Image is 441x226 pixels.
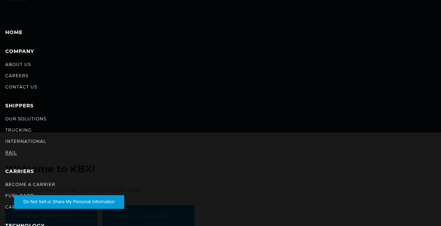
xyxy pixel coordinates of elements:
[5,127,32,133] a: Trucking
[5,102,34,109] a: SHIPPERS
[5,73,28,78] a: Careers
[5,48,34,54] a: Company
[5,29,22,35] a: Home
[5,84,37,89] a: Contact Us
[14,195,124,208] button: Do Not Sell or Share My Personal Information
[5,150,17,155] a: RAIL
[5,116,46,121] a: Our Solutions
[5,168,34,174] a: Carriers
[5,62,31,67] a: About Us
[5,182,55,187] a: Become a Carrier
[5,204,66,210] a: Carrier Integrations
[5,139,46,144] a: International
[5,193,34,198] a: Fuel Card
